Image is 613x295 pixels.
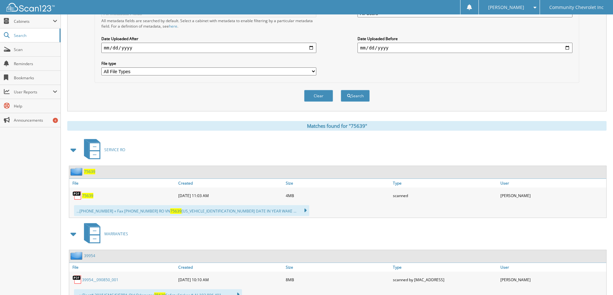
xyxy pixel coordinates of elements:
[80,221,128,247] a: WARRANTIES
[499,263,606,272] a: User
[69,179,177,187] a: File
[101,36,316,41] label: Date Uploaded After
[14,33,56,38] span: Search
[82,193,93,198] a: 75639
[581,264,613,295] iframe: Chat Widget
[169,23,177,29] a: here
[488,5,524,9] span: [PERSON_NAME]
[69,263,177,272] a: File
[170,208,181,214] span: 75639
[499,273,606,286] div: [PERSON_NAME]
[14,117,57,123] span: Announcements
[74,205,309,216] div: ...[PHONE_NUMBER] « Fax [PHONE_NUMBER] RO VN [US_VEHICLE_IDENTIFICATION_NUMBER] DATE IN YEAR WAKE...
[341,90,370,102] button: Search
[177,179,284,187] a: Created
[391,263,499,272] a: Type
[14,61,57,66] span: Reminders
[14,19,53,24] span: Cabinets
[284,273,392,286] div: 8MB
[177,273,284,286] div: [DATE] 10:10 AM
[14,47,57,52] span: Scan
[101,61,316,66] label: File type
[82,277,118,282] a: 39954__090850_001
[67,121,607,131] div: Matches found for "75639"
[101,43,316,53] input: start
[177,263,284,272] a: Created
[104,147,125,152] span: SERVICE RO
[284,189,392,202] div: 4MB
[14,89,53,95] span: User Reports
[391,179,499,187] a: Type
[14,103,57,109] span: Help
[499,179,606,187] a: User
[549,5,604,9] span: Community Chevrolet Inc
[70,168,84,176] img: folder2.png
[391,189,499,202] div: scanned
[177,189,284,202] div: [DATE] 11:03 AM
[14,75,57,81] span: Bookmarks
[80,137,125,162] a: SERVICE RO
[70,252,84,260] img: folder2.png
[499,189,606,202] div: [PERSON_NAME]
[358,43,572,53] input: end
[304,90,333,102] button: Clear
[284,179,392,187] a: Size
[358,36,572,41] label: Date Uploaded Before
[391,273,499,286] div: scanned by [MAC_ADDRESS]
[84,169,95,174] a: 75639
[284,263,392,272] a: Size
[84,253,95,258] a: 39954
[53,118,58,123] div: 4
[72,191,82,200] img: PDF.png
[101,18,316,29] div: All metadata fields are searched by default. Select a cabinet with metadata to enable filtering b...
[6,3,55,12] img: scan123-logo-white.svg
[104,231,128,237] span: WARRANTIES
[72,275,82,284] img: PDF.png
